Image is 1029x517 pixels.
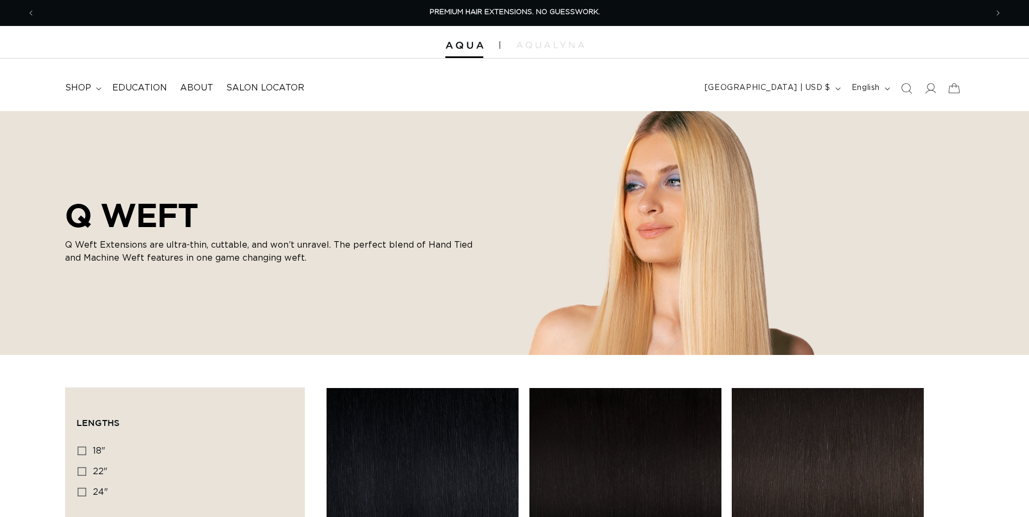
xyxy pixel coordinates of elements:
h2: Q WEFT [65,196,477,234]
span: About [180,82,213,94]
button: English [845,78,894,99]
span: PREMIUM HAIR EXTENSIONS. NO GUESSWORK. [430,9,600,16]
span: 18" [93,447,105,455]
summary: Lengths (0 selected) [76,399,293,438]
button: Previous announcement [19,3,43,23]
img: Aqua Hair Extensions [445,42,483,49]
span: 24" [93,488,108,496]
p: Q Weft Extensions are ultra-thin, cuttable, and won’t unravel. The perfect blend of Hand Tied and... [65,238,477,264]
span: 22" [93,467,107,476]
span: shop [65,82,91,94]
span: Education [112,82,167,94]
summary: shop [59,76,106,100]
button: [GEOGRAPHIC_DATA] | USD $ [698,78,845,99]
a: Education [106,76,174,100]
a: Salon Locator [220,76,311,100]
button: Next announcement [986,3,1010,23]
a: About [174,76,220,100]
span: Salon Locator [226,82,304,94]
img: aqualyna.com [516,42,584,48]
summary: Search [894,76,918,100]
span: [GEOGRAPHIC_DATA] | USD $ [705,82,830,94]
span: Lengths [76,418,119,428]
span: English [852,82,880,94]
